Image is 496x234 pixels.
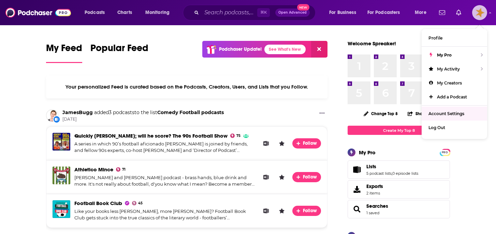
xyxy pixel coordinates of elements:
img: Football Book Club [53,200,70,218]
img: Athletico Mince [53,167,70,184]
a: Exports [348,180,450,199]
a: Searches [350,204,364,214]
span: Follow [303,140,318,146]
a: My Feed [46,42,82,63]
a: 1 saved [366,210,379,215]
span: [DATE] [62,116,224,122]
span: For Podcasters [367,8,400,17]
span: Searches [348,200,450,218]
span: Logged in as Spreaker_ [472,5,487,20]
span: My Feed [46,42,82,58]
span: My Pro [437,52,452,58]
span: Football Book Club [74,200,122,206]
a: Profile [422,31,487,45]
div: [PERSON_NAME] and [PERSON_NAME] podcast - brass hands, blue drink and more. It's not really about... [74,174,256,188]
img: Podchaser - Follow, Share and Rate Podcasts [5,6,71,19]
ul: Show profile menu [422,29,487,139]
a: Popular Feed [90,42,148,63]
span: 45 [138,202,143,205]
a: PRO [441,150,449,155]
button: open menu [141,7,178,18]
a: Searches [366,203,388,209]
a: 5 podcast lists [366,171,392,176]
button: open menu [410,7,435,18]
span: Add a Podcast [437,94,467,99]
a: Lists [350,165,364,174]
button: open menu [324,7,365,18]
div: Your personalized Feed is curated based on the Podcasts, Creators, Users, and Lists that you Follow. [46,75,327,98]
input: Search podcasts, credits, & more... [202,7,257,18]
button: Add to List [261,206,271,216]
a: 0 episode lists [392,171,418,176]
span: Lists [348,160,450,179]
button: Leave a Rating [277,138,287,149]
span: More [415,8,426,17]
a: Add a Podcast [422,90,487,104]
a: 45 [132,201,143,205]
a: Show notifications dropdown [436,7,448,18]
span: 2 items [366,191,383,196]
div: New List [53,115,60,123]
span: ⌘ K [257,8,270,17]
a: Comedy Football podcasts [157,109,224,115]
button: Add to List [261,138,271,149]
button: Show More Button [317,109,327,118]
img: JamesBugg [46,109,58,122]
button: open menu [363,7,410,18]
span: Follow [303,208,318,214]
span: My Creators [437,80,462,85]
a: Create My Top 8 [348,126,450,135]
span: Lists [366,163,376,170]
span: Open Advanced [278,11,307,14]
span: 75 [236,135,240,137]
a: Charts [113,7,136,18]
a: Show notifications dropdown [453,7,464,18]
a: Lists [366,163,418,170]
span: Charts [117,8,132,17]
button: Change Top 8 [360,109,402,118]
button: Follow [292,172,321,182]
button: Follow [292,206,321,216]
a: Welcome Spreaker! [348,40,396,47]
span: Popular Feed [90,42,148,58]
div: Like your books less [PERSON_NAME], more [PERSON_NAME]? Football Book Club gets stuck into the tr... [74,208,256,221]
span: Follow [303,174,318,180]
button: Share Top 8 [407,107,438,120]
a: JamesBugg [62,109,93,115]
button: Follow [292,138,321,149]
span: added 3 podcasts [94,109,134,115]
div: Search podcasts, credits, & more... [189,5,322,20]
span: For Business [329,8,356,17]
span: New [297,4,309,11]
span: Monitoring [145,8,170,17]
span: Podcasts [85,8,105,17]
button: Show profile menu [472,5,487,20]
img: User Profile [472,5,487,20]
button: Leave a Rating [277,172,287,182]
img: Quickly Kevin; will he score? The 90s Football Show [53,133,70,151]
button: open menu [80,7,114,18]
span: 71 [122,168,126,171]
div: A series in which 90’s football aficionado [PERSON_NAME] is joined by friends, and fellow 90s exp... [74,141,256,154]
h3: to the list [62,109,224,116]
a: My Creators [422,76,487,90]
a: Account Settings [422,107,487,121]
span: Profile [428,35,442,41]
a: Athletico Mince [74,166,113,173]
a: 71 [116,167,126,172]
a: Quickly Kevin; will he score? The 90s Football Show [74,132,228,139]
span: Exports [366,183,383,189]
a: 75 [230,134,240,138]
button: Open AdvancedNew [275,9,310,17]
span: Exports [350,185,364,194]
a: See What's New [264,45,306,54]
